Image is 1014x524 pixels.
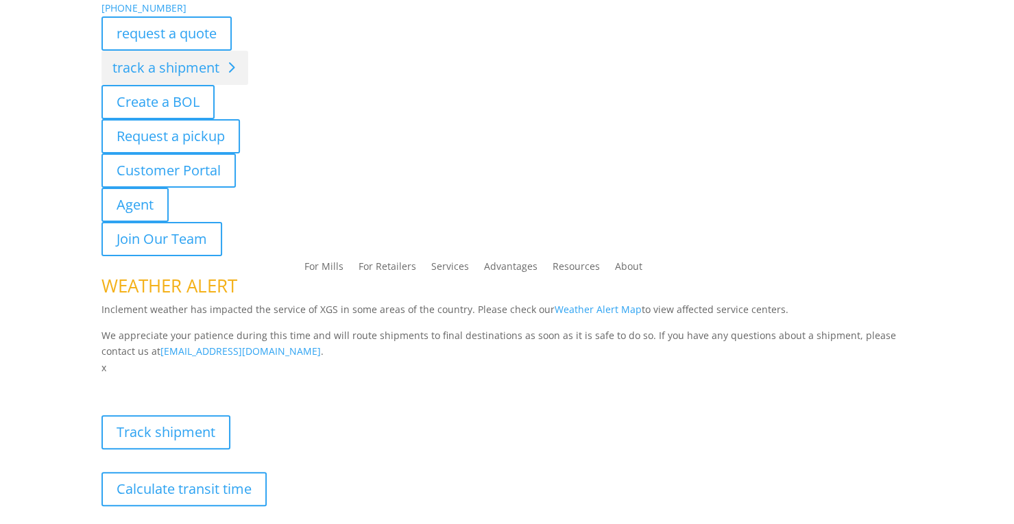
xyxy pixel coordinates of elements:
[101,85,215,119] a: Create a BOL
[555,303,642,316] a: Weather Alert Map
[101,360,913,376] p: x
[160,345,321,358] a: [EMAIL_ADDRESS][DOMAIN_NAME]
[101,378,407,391] b: Visibility, transparency, and control for your entire supply chain.
[101,119,240,153] a: Request a pickup
[101,327,913,360] p: We appreciate your patience during this time and will route shipments to final destinations as so...
[101,415,230,449] a: Track shipment
[484,262,538,277] a: Advantages
[304,262,343,277] a: For Mills
[101,16,232,51] a: request a quote
[431,262,469,277] a: Services
[101,188,169,222] a: Agent
[101,301,913,327] p: Inclement weather has impacted the service of XGS in some areas of the country. Please check our ...
[101,273,237,298] span: WEATHER ALERT
[101,153,236,188] a: Customer Portal
[553,262,600,277] a: Resources
[101,1,186,14] a: [PHONE_NUMBER]
[615,262,642,277] a: About
[101,472,267,506] a: Calculate transit time
[101,51,248,85] a: track a shipment
[359,262,416,277] a: For Retailers
[101,222,222,256] a: Join Our Team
